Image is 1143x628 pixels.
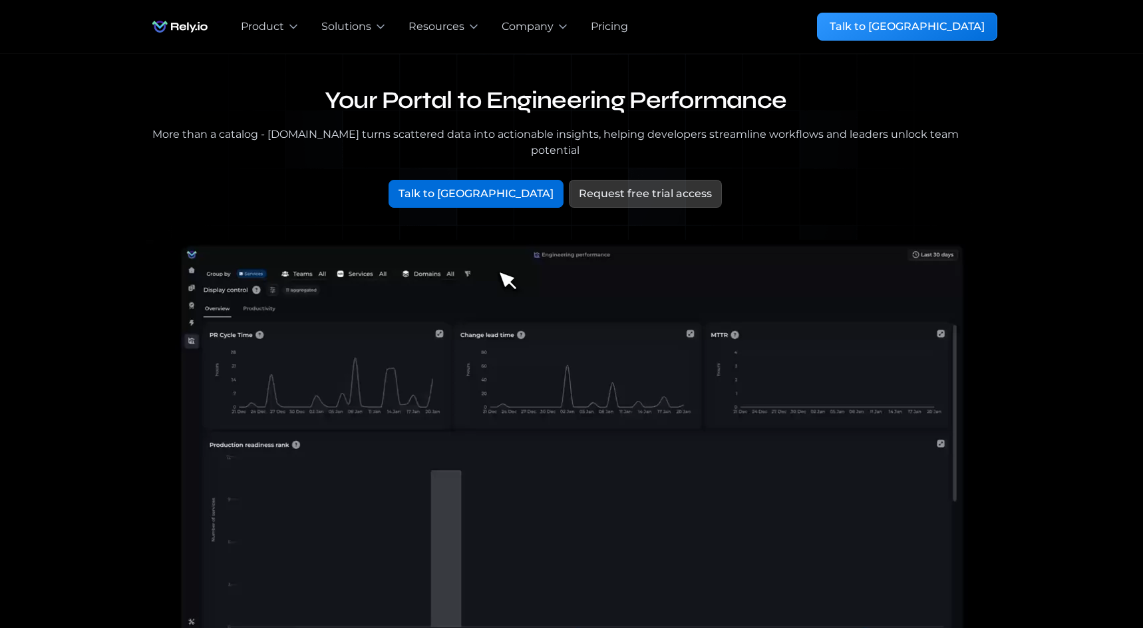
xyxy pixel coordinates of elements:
[817,13,997,41] a: Talk to [GEOGRAPHIC_DATA]
[146,86,965,116] h1: Your Portal to Engineering Performance
[569,180,722,208] a: Request free trial access
[591,19,628,35] a: Pricing
[146,13,214,40] img: Rely.io logo
[830,19,985,35] div: Talk to [GEOGRAPHIC_DATA]
[389,180,564,208] a: Talk to [GEOGRAPHIC_DATA]
[241,19,284,35] div: Product
[1055,540,1124,609] iframe: Chatbot
[146,13,214,40] a: home
[146,127,965,158] div: More than a catalog - [DOMAIN_NAME] turns scattered data into actionable insights, helping develo...
[579,186,712,202] div: Request free trial access
[321,19,371,35] div: Solutions
[502,19,554,35] div: Company
[399,186,554,202] div: Talk to [GEOGRAPHIC_DATA]
[408,19,464,35] div: Resources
